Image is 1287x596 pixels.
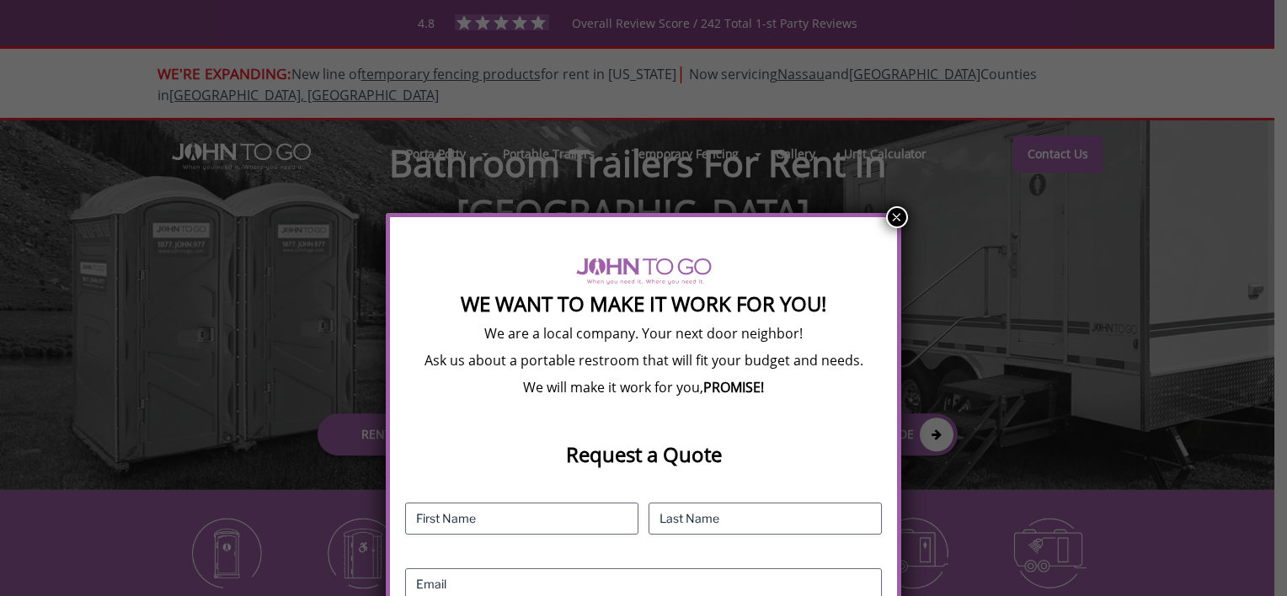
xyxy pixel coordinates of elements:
[405,503,638,535] input: First Name
[461,290,826,317] strong: We Want To Make It Work For You!
[405,351,881,370] p: Ask us about a portable restroom that will fit your budget and needs.
[405,324,881,343] p: We are a local company. Your next door neighbor!
[886,206,908,228] button: Close
[566,440,722,468] strong: Request a Quote
[649,503,882,535] input: Last Name
[576,258,712,285] img: logo of viptogo
[703,378,764,396] b: PROMISE!
[405,378,881,396] p: We will make it work for you,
